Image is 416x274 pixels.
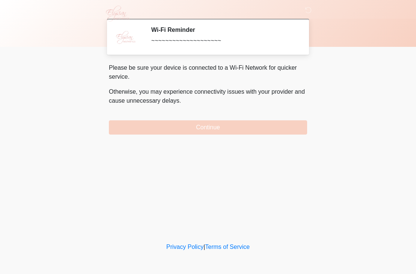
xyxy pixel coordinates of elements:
[101,6,133,21] img: Elysian Aesthetics Logo
[114,26,137,49] img: Agent Avatar
[205,244,250,250] a: Terms of Service
[180,97,181,104] span: .
[151,26,296,33] h2: Wi-Fi Reminder
[109,120,307,135] button: Continue
[204,244,205,250] a: |
[109,87,307,105] p: Otherwise, you may experience connectivity issues with your provider and cause unnecessary delays
[166,244,204,250] a: Privacy Policy
[151,36,296,45] div: ~~~~~~~~~~~~~~~~~~~~
[109,63,307,81] p: Please be sure your device is connected to a Wi-Fi Network for quicker service.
